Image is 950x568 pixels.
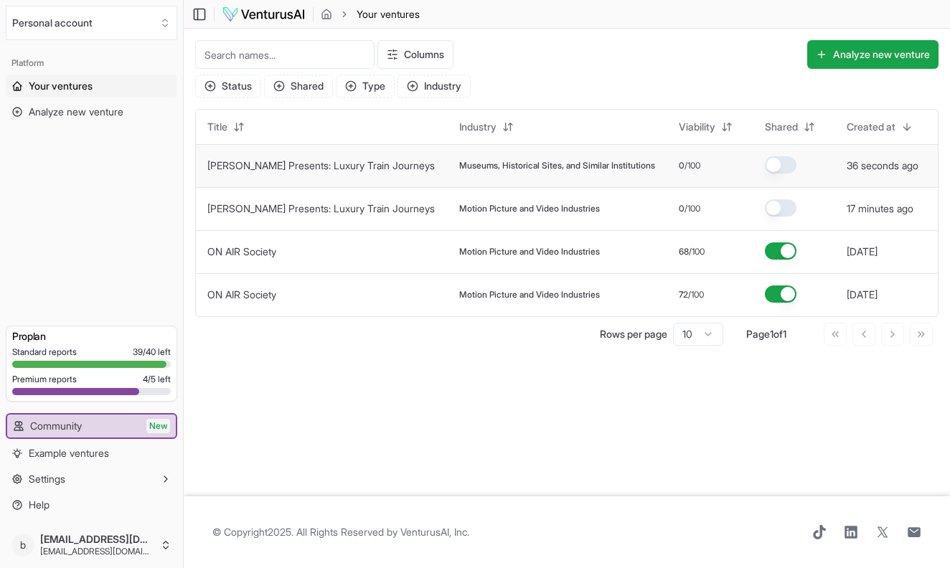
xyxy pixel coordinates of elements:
span: Page [746,328,770,340]
p: Rows per page [600,327,667,341]
span: Industry [459,120,497,134]
span: Shared [765,120,798,134]
span: Premium reports [12,374,77,385]
input: Search names... [195,40,375,69]
button: Analyze new venture [807,40,939,69]
span: Standard reports [12,346,77,358]
span: 1 [783,328,786,340]
button: Title [199,115,253,138]
span: Motion Picture and Video Industries [459,289,600,300]
a: Example ventures [6,442,177,465]
a: Analyze new venture [6,100,177,123]
button: Shared [264,75,333,98]
button: 36 seconds ago [847,158,918,173]
span: Viability [679,120,715,134]
span: /100 [688,289,704,300]
span: Motion Picture and Video Industries [459,246,600,257]
span: © Copyright 2025 . All Rights Reserved by . [212,525,469,539]
span: of [773,328,783,340]
a: ON AIR Society [207,288,276,300]
button: Viability [670,115,741,138]
span: Example ventures [29,446,109,460]
button: [PERSON_NAME] Presents: Luxury Train Journeys [207,158,435,173]
a: Help [6,493,177,516]
button: [PERSON_NAME] Presents: Luxury Train Journeys [207,202,435,216]
button: b[EMAIL_ADDRESS][DOMAIN_NAME][EMAIL_ADDRESS][DOMAIN_NAME] [6,528,177,562]
div: Platform [6,52,177,75]
span: Museums, Historical Sites, and Similar Institutions [459,160,655,171]
span: Settings [29,472,65,486]
span: Title [207,120,227,134]
button: 17 minutes ago [847,202,913,216]
span: b [11,534,34,557]
span: [EMAIL_ADDRESS][DOMAIN_NAME] [40,546,154,557]
a: CommunityNew [7,415,176,437]
span: Analyze new venture [29,105,123,119]
h3: Pro plan [12,329,171,344]
button: ON AIR Society [207,245,276,259]
button: Created at [838,115,921,138]
span: 39 / 40 left [133,346,171,358]
span: Help [29,498,50,512]
button: Status [195,75,261,98]
button: Select an organization [6,6,177,40]
span: 68 [679,246,689,257]
span: 1 [770,328,773,340]
span: /100 [685,203,700,214]
button: Industry [398,75,471,98]
nav: breadcrumb [321,7,420,22]
a: [PERSON_NAME] Presents: Luxury Train Journeys [207,159,435,171]
button: Shared [756,115,824,138]
span: New [146,419,170,433]
a: ON AIR Society [207,245,276,257]
span: 72 [679,289,688,300]
span: [EMAIL_ADDRESS][DOMAIN_NAME] [40,533,154,546]
a: VenturusAI, Inc [400,526,467,538]
span: Your ventures [29,79,93,93]
button: Settings [6,468,177,491]
button: ON AIR Society [207,288,276,302]
span: Community [30,419,82,433]
span: 4 / 5 left [143,374,171,385]
span: Your ventures [357,7,420,22]
img: logo [222,6,306,23]
button: [DATE] [847,245,878,259]
span: Created at [847,120,895,134]
span: /100 [685,160,700,171]
span: /100 [689,246,705,257]
span: 0 [679,203,685,214]
button: Industry [451,115,522,138]
span: Motion Picture and Video Industries [459,203,600,214]
button: Type [336,75,395,98]
a: Your ventures [6,75,177,98]
button: [DATE] [847,288,878,302]
a: [PERSON_NAME] Presents: Luxury Train Journeys [207,202,435,214]
button: Columns [377,40,453,69]
span: 0 [679,160,685,171]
